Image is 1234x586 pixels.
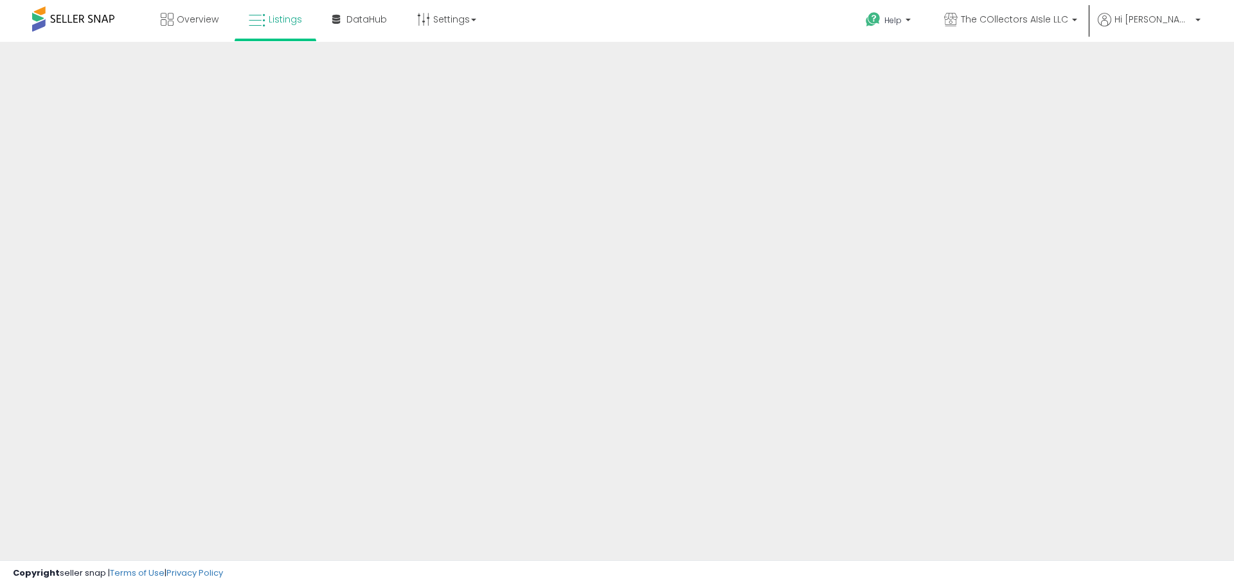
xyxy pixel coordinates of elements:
[1114,13,1192,26] span: Hi [PERSON_NAME]
[961,13,1068,26] span: The COllectors AIsle LLC
[346,13,387,26] span: DataHub
[1098,13,1201,42] a: Hi [PERSON_NAME]
[865,12,881,28] i: Get Help
[13,567,223,580] div: seller snap | |
[884,15,902,26] span: Help
[177,13,219,26] span: Overview
[269,13,302,26] span: Listings
[855,2,924,42] a: Help
[166,567,223,579] a: Privacy Policy
[13,567,60,579] strong: Copyright
[110,567,165,579] a: Terms of Use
